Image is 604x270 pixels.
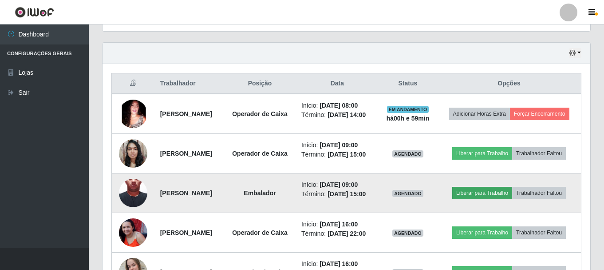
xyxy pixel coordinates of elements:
button: Forçar Encerramento [510,108,569,120]
strong: Operador de Caixa [232,150,288,157]
time: [DATE] 22:00 [328,230,366,237]
img: 1748033638152.jpeg [119,161,147,225]
li: Término: [301,189,373,199]
th: Posição [224,73,296,94]
img: 1736008247371.jpeg [119,134,147,172]
li: Início: [301,259,373,269]
span: AGENDADO [392,190,423,197]
img: 1742864590571.jpeg [119,100,147,128]
time: [DATE] 14:00 [328,111,366,118]
th: Status [379,73,437,94]
button: Liberar para Trabalho [452,147,512,160]
img: 1743338839822.jpeg [119,218,147,247]
span: EM ANDAMENTO [387,106,429,113]
strong: [PERSON_NAME] [160,150,212,157]
strong: Operador de Caixa [232,110,288,117]
time: [DATE] 16:00 [320,221,358,228]
th: Opções [437,73,581,94]
button: Trabalhador Faltou [512,147,566,160]
li: Início: [301,220,373,229]
strong: [PERSON_NAME] [160,189,212,197]
time: [DATE] 08:00 [320,102,358,109]
li: Início: [301,141,373,150]
li: Término: [301,229,373,238]
strong: [PERSON_NAME] [160,110,212,117]
button: Liberar para Trabalho [452,226,512,239]
strong: Embalador [244,189,276,197]
span: AGENDADO [392,150,423,157]
time: [DATE] 09:00 [320,181,358,188]
strong: há 00 h e 59 min [387,115,430,122]
time: [DATE] 15:00 [328,151,366,158]
time: [DATE] 15:00 [328,190,366,197]
button: Trabalhador Faltou [512,187,566,199]
img: CoreUI Logo [15,7,54,18]
time: [DATE] 16:00 [320,260,358,267]
span: AGENDADO [392,230,423,237]
button: Adicionar Horas Extra [449,108,510,120]
li: Término: [301,110,373,120]
strong: Operador de Caixa [232,229,288,236]
li: Início: [301,180,373,189]
button: Liberar para Trabalho [452,187,512,199]
th: Data [296,73,379,94]
strong: [PERSON_NAME] [160,229,212,236]
li: Início: [301,101,373,110]
time: [DATE] 09:00 [320,141,358,149]
button: Trabalhador Faltou [512,226,566,239]
th: Trabalhador [155,73,224,94]
li: Término: [301,150,373,159]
